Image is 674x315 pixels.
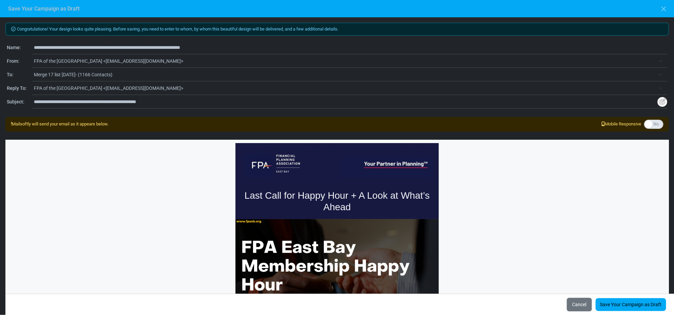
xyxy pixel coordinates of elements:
[34,82,667,94] span: FPA of the East Bay <info@fpaeb.org>
[7,98,32,105] div: Subject:
[595,298,666,311] a: Save Your Campaign as Draft
[566,297,592,312] button: Cancel
[8,5,80,12] h6: Save Your Campaign as Draft
[11,121,108,127] div: Mailsoftly will send your email as it appears below.
[657,97,667,107] img: Insert Variable
[34,57,655,65] span: FPA of the East Bay <info@fpaeb.org>
[34,55,667,67] span: FPA of the East Bay <info@fpaeb.org>
[245,190,430,212] span: Last Call for Happy Hour + A Look at What’s Ahead
[34,68,667,81] span: Merge 17 list 2025-06-30- (1166 Contacts)
[34,84,655,92] span: FPA of the East Bay <info@fpaeb.org>
[7,85,32,92] div: Reply To:
[34,71,655,79] span: Merge 17 list 2025-06-30- (1166 Contacts)
[7,44,32,51] div: Name:
[7,71,32,78] div: To:
[602,121,641,127] span: Mobile Responsive
[7,58,32,65] div: From:
[5,23,669,36] div: Congratulations! Your design looks quite pleasing. Before saving, you need to enter to whom, by w...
